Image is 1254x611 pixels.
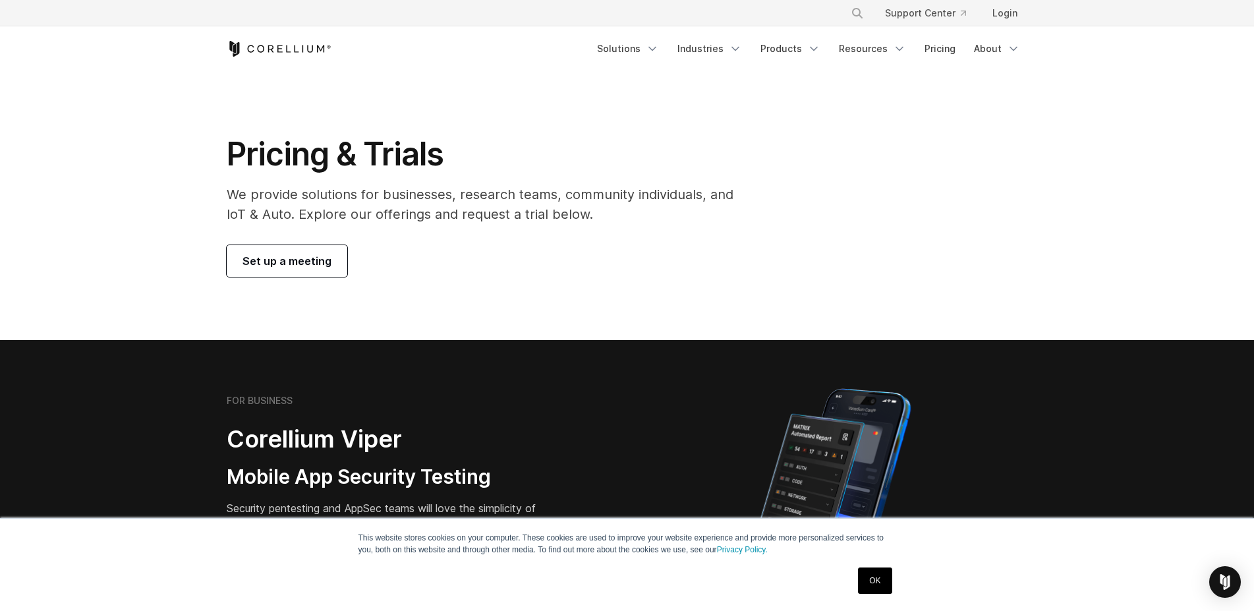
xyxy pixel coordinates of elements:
[858,567,892,594] a: OK
[589,37,667,61] a: Solutions
[227,41,331,57] a: Corellium Home
[874,1,977,25] a: Support Center
[717,545,768,554] a: Privacy Policy.
[242,253,331,269] span: Set up a meeting
[358,532,896,556] p: This website stores cookies on your computer. These cookies are used to improve your website expe...
[966,37,1028,61] a: About
[831,37,914,61] a: Resources
[845,1,869,25] button: Search
[982,1,1028,25] a: Login
[227,500,564,548] p: Security pentesting and AppSec teams will love the simplicity of automated report generation comb...
[1209,566,1241,598] div: Open Intercom Messenger
[227,245,347,277] a: Set up a meeting
[227,185,752,224] p: We provide solutions for businesses, research teams, community individuals, and IoT & Auto. Explo...
[835,1,1028,25] div: Navigation Menu
[917,37,963,61] a: Pricing
[227,134,752,174] h1: Pricing & Trials
[227,424,564,454] h2: Corellium Viper
[227,395,293,407] h6: FOR BUSINESS
[670,37,750,61] a: Industries
[753,37,828,61] a: Products
[589,37,1028,61] div: Navigation Menu
[227,465,564,490] h3: Mobile App Security Testing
